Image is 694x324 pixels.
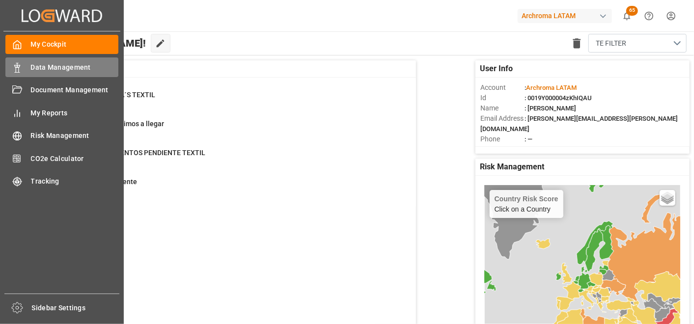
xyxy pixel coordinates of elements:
span: Account Type [480,144,525,155]
span: Name [480,103,525,113]
button: Archroma LATAM [518,6,616,25]
a: Document Management [5,81,118,100]
span: Id [480,93,525,103]
a: CO2e Calculator [5,149,118,168]
h4: Country Risk Score [495,195,558,203]
a: 87En transito proximos a llegarContainer Schema [50,119,404,139]
span: : 0019Y000004zKhIQAU [525,94,592,102]
button: show 65 new notifications [616,5,638,27]
button: Help Center [638,5,660,27]
span: CO2e Calculator [31,154,119,164]
span: : [PERSON_NAME][EMAIL_ADDRESS][PERSON_NAME][DOMAIN_NAME] [480,115,678,133]
span: Sidebar Settings [32,303,120,313]
a: Data Management [5,57,118,77]
span: Account [480,82,525,93]
span: : — [525,135,532,143]
a: My Cockpit [5,35,118,54]
span: Hello [PERSON_NAME]! [40,34,146,53]
span: Document Management [31,85,119,95]
span: : [PERSON_NAME] [525,105,576,112]
span: Risk Management [480,161,545,173]
div: Archroma LATAM [518,9,612,23]
span: My Reports [31,108,119,118]
span: Phone [480,134,525,144]
a: My Reports [5,103,118,122]
span: Data Management [31,62,119,73]
a: Tracking [5,172,118,191]
span: : Shipper [525,146,549,153]
span: My Cockpit [31,39,119,50]
button: open menu [588,34,687,53]
span: 65 [626,6,638,16]
a: 79CAMBIO DE ETA´S TEXTILContainer Schema [50,90,404,110]
span: TE FILTER [596,38,626,49]
a: 599Textil PO PendientePurchase Orders [50,177,404,197]
a: Layers [660,190,675,206]
span: Risk Management [31,131,119,141]
div: Click on a Country [495,195,558,213]
span: User Info [480,63,513,75]
a: Risk Management [5,126,118,145]
span: Archroma LATAM [526,84,577,91]
span: : [525,84,577,91]
span: ENVIO DOCUMENTOS PENDIENTE TEXTIL [75,149,205,157]
span: Tracking [31,176,119,187]
a: 20ENVIO DOCUMENTOS PENDIENTE TEXTILPurchase Orders [50,148,404,168]
span: Email Address [480,113,525,124]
